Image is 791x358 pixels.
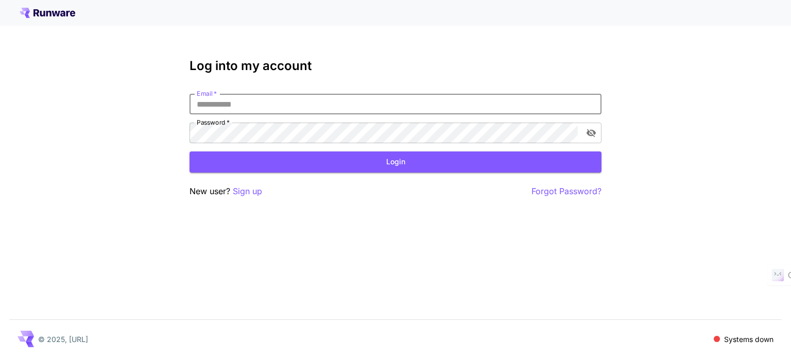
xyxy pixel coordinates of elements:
[531,185,601,198] button: Forgot Password?
[190,185,262,198] p: New user?
[197,118,230,127] label: Password
[724,334,773,345] p: Systems down
[190,59,601,73] h3: Log into my account
[190,151,601,173] button: Login
[233,185,262,198] button: Sign up
[197,89,217,98] label: Email
[38,334,88,345] p: © 2025, [URL]
[582,124,600,142] button: toggle password visibility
